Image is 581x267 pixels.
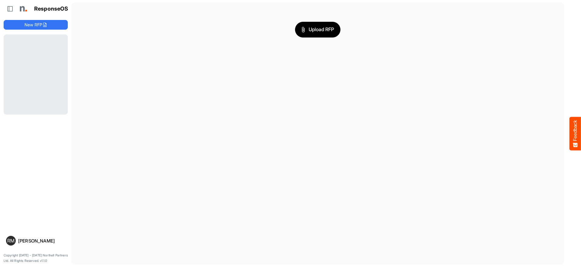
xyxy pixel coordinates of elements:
[4,34,68,115] div: Loading...
[18,239,65,243] div: [PERSON_NAME]
[4,20,68,30] button: New RFP
[4,253,68,263] p: Copyright [DATE] - [DATE] Northell Partners Ltd. All Rights Reserved. v1.1.0
[570,117,581,150] button: Feedback
[7,238,15,243] span: RM
[301,26,334,34] span: Upload RFP
[17,3,29,15] img: Northell
[34,6,68,12] h1: ResponseOS
[295,22,340,37] button: Upload RFP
